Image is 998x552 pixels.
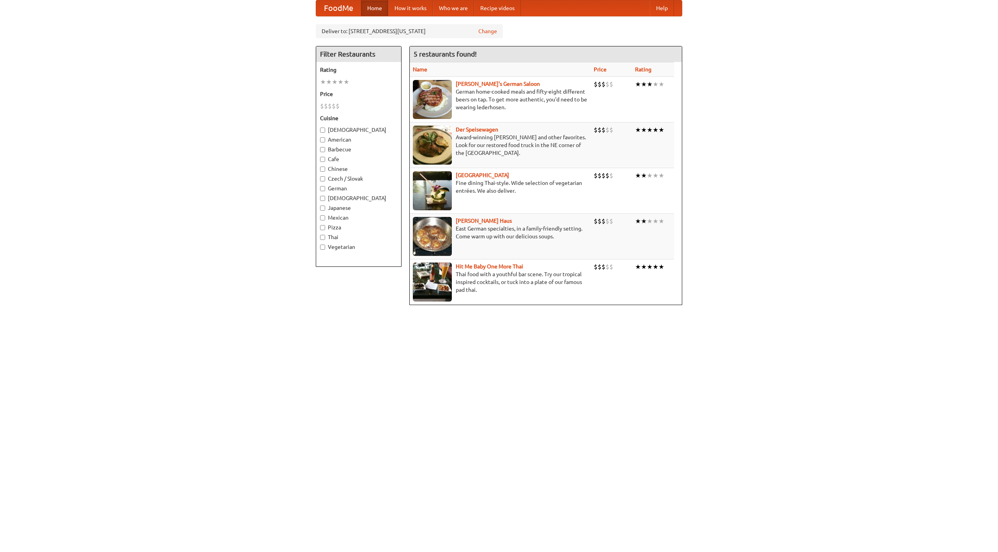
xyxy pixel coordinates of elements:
li: ★ [653,126,658,134]
li: ★ [658,171,664,180]
li: ★ [641,171,647,180]
li: ★ [635,126,641,134]
input: Vegetarian [320,245,325,250]
img: kohlhaus.jpg [413,217,452,256]
li: ★ [647,171,653,180]
p: German home-cooked meals and fifty-eight different beers on tap. To get more authentic, you'd nee... [413,88,587,111]
li: $ [605,80,609,89]
a: Hit Me Baby One More Thai [456,263,523,270]
li: $ [332,102,336,110]
li: $ [598,80,602,89]
a: [PERSON_NAME]'s German Saloon [456,81,540,87]
li: $ [594,171,598,180]
li: $ [609,217,613,225]
li: ★ [635,80,641,89]
li: $ [594,263,598,271]
a: Home [361,0,388,16]
h5: Price [320,90,397,98]
input: American [320,137,325,142]
label: Czech / Slovak [320,175,397,183]
label: [DEMOGRAPHIC_DATA] [320,194,397,202]
li: $ [598,171,602,180]
label: Pizza [320,224,397,231]
li: $ [605,217,609,225]
li: ★ [653,171,658,180]
label: German [320,185,397,192]
li: ★ [641,126,647,134]
li: $ [609,80,613,89]
a: [PERSON_NAME] Haus [456,218,512,224]
li: ★ [653,217,658,225]
li: $ [602,217,605,225]
a: Recipe videos [474,0,521,16]
input: [DEMOGRAPHIC_DATA] [320,128,325,133]
input: Barbecue [320,147,325,152]
a: How it works [388,0,433,16]
li: ★ [641,80,647,89]
li: $ [605,263,609,271]
img: satay.jpg [413,171,452,210]
ng-pluralize: 5 restaurants found! [414,50,477,58]
div: Deliver to: [STREET_ADDRESS][US_STATE] [316,24,503,38]
h5: Cuisine [320,114,397,122]
img: speisewagen.jpg [413,126,452,165]
li: $ [336,102,340,110]
p: Fine dining Thai-style. Wide selection of vegetarian entrées. We also deliver. [413,179,587,195]
li: $ [594,80,598,89]
li: ★ [635,217,641,225]
label: [DEMOGRAPHIC_DATA] [320,126,397,134]
li: ★ [658,126,664,134]
li: ★ [647,80,653,89]
li: $ [602,80,605,89]
li: ★ [658,263,664,271]
li: $ [602,126,605,134]
li: ★ [658,80,664,89]
li: ★ [326,78,332,86]
li: $ [320,102,324,110]
input: Cafe [320,157,325,162]
label: Barbecue [320,146,397,153]
li: $ [609,263,613,271]
li: ★ [641,263,647,271]
li: $ [605,126,609,134]
li: ★ [647,263,653,271]
li: $ [605,171,609,180]
li: ★ [343,78,349,86]
li: ★ [332,78,338,86]
li: ★ [653,263,658,271]
img: babythai.jpg [413,263,452,302]
input: Pizza [320,225,325,230]
b: Der Speisewagen [456,126,498,133]
label: Cafe [320,155,397,163]
li: $ [324,102,328,110]
li: $ [328,102,332,110]
a: Name [413,66,427,73]
li: $ [598,217,602,225]
p: East German specialties, in a family-friendly setting. Come warm up with our delicious soups. [413,225,587,240]
input: Mexican [320,215,325,220]
label: Mexican [320,214,397,222]
li: $ [609,126,613,134]
a: Who we are [433,0,474,16]
li: ★ [647,126,653,134]
a: Change [478,27,497,35]
p: Award-winning [PERSON_NAME] and other favorites. Look for our restored food truck in the NE corne... [413,133,587,157]
a: [GEOGRAPHIC_DATA] [456,172,509,178]
a: Rating [635,66,651,73]
li: ★ [338,78,343,86]
li: $ [598,263,602,271]
li: $ [594,126,598,134]
li: ★ [647,217,653,225]
a: Price [594,66,607,73]
li: ★ [653,80,658,89]
li: $ [598,126,602,134]
a: Help [650,0,674,16]
input: [DEMOGRAPHIC_DATA] [320,196,325,201]
li: $ [609,171,613,180]
label: American [320,136,397,144]
label: Japanese [320,204,397,212]
a: FoodMe [316,0,361,16]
